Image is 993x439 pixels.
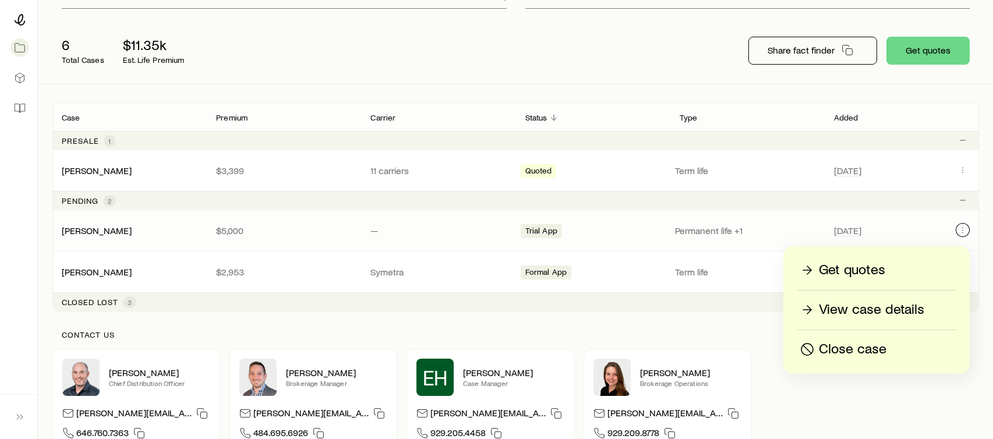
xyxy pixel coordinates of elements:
[123,55,185,65] p: Est. Life Premium
[216,165,352,176] p: $3,399
[797,260,956,281] a: Get quotes
[62,113,80,122] p: Case
[640,367,741,378] p: [PERSON_NAME]
[675,266,820,278] p: Term life
[62,165,132,177] div: [PERSON_NAME]
[525,166,552,178] span: Quoted
[463,378,564,388] p: Case Manager
[109,378,210,388] p: Chief Distribution Officer
[128,298,132,307] span: 3
[525,267,567,279] span: Formal App
[834,113,858,122] p: Added
[370,225,506,236] p: —
[834,225,861,236] span: [DATE]
[675,165,820,176] p: Term life
[370,266,506,278] p: Symetra
[430,407,546,423] p: [PERSON_NAME][EMAIL_ADDRESS][DOMAIN_NAME]
[819,300,924,319] p: View case details
[216,225,352,236] p: $5,000
[286,378,387,388] p: Brokerage Manager
[62,266,132,278] div: [PERSON_NAME]
[62,196,98,206] p: Pending
[525,226,557,238] span: Trial App
[680,113,698,122] p: Type
[525,113,547,122] p: Status
[109,367,210,378] p: [PERSON_NAME]
[62,55,104,65] p: Total Cases
[675,225,820,236] p: Permanent life +1
[886,37,970,65] button: Get quotes
[797,300,956,320] a: View case details
[62,225,132,237] div: [PERSON_NAME]
[76,407,192,423] p: [PERSON_NAME][EMAIL_ADDRESS][DOMAIN_NAME]
[62,298,118,307] p: Closed lost
[108,136,111,146] span: 1
[768,44,835,56] p: Share fact finder
[253,407,369,423] p: [PERSON_NAME][EMAIL_ADDRESS][DOMAIN_NAME]
[286,367,387,378] p: [PERSON_NAME]
[52,102,979,311] div: Client cases
[748,37,877,65] button: Share fact finder
[370,165,506,176] p: 11 carriers
[62,266,132,277] a: [PERSON_NAME]
[423,366,448,389] span: EH
[108,196,111,206] span: 2
[216,266,352,278] p: $2,953
[62,225,132,236] a: [PERSON_NAME]
[607,407,723,423] p: [PERSON_NAME][EMAIL_ADDRESS][DOMAIN_NAME]
[819,261,885,279] p: Get quotes
[239,359,277,396] img: Brandon Parry
[62,330,970,339] p: Contact us
[123,37,185,53] p: $11.35k
[797,339,956,360] button: Close case
[62,165,132,176] a: [PERSON_NAME]
[593,359,631,396] img: Ellen Wall
[62,359,100,396] img: Dan Pierson
[834,165,861,176] span: [DATE]
[819,340,886,359] p: Close case
[62,37,104,53] p: 6
[463,367,564,378] p: [PERSON_NAME]
[216,113,248,122] p: Premium
[640,378,741,388] p: Brokerage Operations
[62,136,99,146] p: Presale
[370,113,395,122] p: Carrier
